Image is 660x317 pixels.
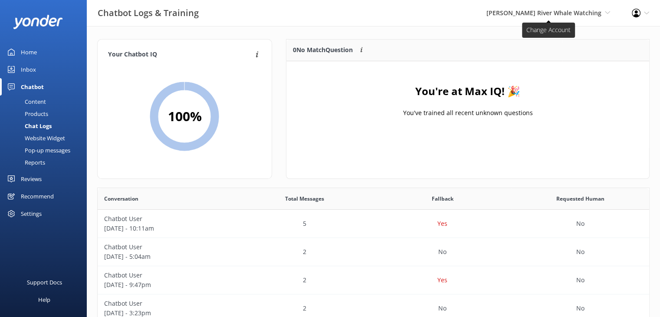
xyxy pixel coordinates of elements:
[104,252,229,261] p: [DATE] - 5:04am
[438,304,447,313] p: No
[5,144,87,156] a: Pop-up messages
[21,61,36,78] div: Inbox
[303,304,306,313] p: 2
[303,219,306,228] p: 5
[5,108,48,120] div: Products
[21,43,37,61] div: Home
[437,219,447,228] p: Yes
[27,274,62,291] div: Support Docs
[5,144,70,156] div: Pop-up messages
[5,120,52,132] div: Chat Logs
[576,219,584,228] p: No
[403,108,532,118] p: You've trained all recent unknown questions
[5,132,65,144] div: Website Widget
[5,96,46,108] div: Content
[576,247,584,257] p: No
[104,195,138,203] span: Conversation
[104,214,229,224] p: Chatbot User
[286,61,649,148] div: grid
[104,280,229,290] p: [DATE] - 9:47pm
[576,275,584,285] p: No
[438,247,447,257] p: No
[98,266,649,294] div: row
[21,170,42,188] div: Reviews
[108,50,253,59] h4: Your Chatbot IQ
[431,195,453,203] span: Fallback
[167,106,201,127] h2: 100 %
[98,210,649,238] div: row
[576,304,584,313] p: No
[98,6,199,20] h3: Chatbot Logs & Training
[104,299,229,308] p: Chatbot User
[104,271,229,280] p: Chatbot User
[5,156,45,168] div: Reports
[5,120,87,132] a: Chat Logs
[5,108,87,120] a: Products
[5,96,87,108] a: Content
[486,9,601,17] span: [PERSON_NAME] River Whale Watching
[415,83,520,99] h4: You're at Max IQ! 🎉
[21,188,54,205] div: Recommend
[556,195,604,203] span: Requested Human
[285,195,324,203] span: Total Messages
[21,78,44,96] div: Chatbot
[303,275,306,285] p: 2
[5,132,87,144] a: Website Widget
[104,224,229,233] p: [DATE] - 10:11am
[21,205,42,222] div: Settings
[98,238,649,266] div: row
[437,275,447,285] p: Yes
[13,15,63,29] img: yonder-white-logo.png
[38,291,50,308] div: Help
[5,156,87,168] a: Reports
[303,247,306,257] p: 2
[293,45,353,55] p: 0 No Match Question
[104,242,229,252] p: Chatbot User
